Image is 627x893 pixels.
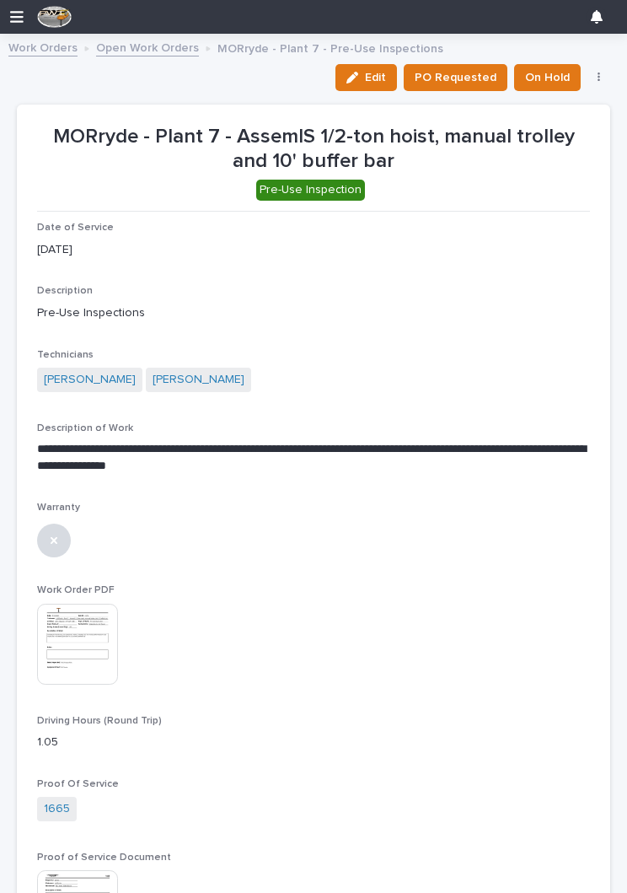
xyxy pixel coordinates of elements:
[37,241,590,259] p: [DATE]
[404,64,507,91] button: PO Requested
[217,38,443,56] p: MORryde - Plant 7 - Pre-Use Inspections
[514,64,581,91] button: On Hold
[37,585,115,595] span: Work Order PDF
[256,180,365,201] div: Pre-Use Inspection
[37,223,114,233] span: Date of Service
[37,853,171,863] span: Proof of Service Document
[37,350,94,360] span: Technicians
[96,37,199,56] a: Open Work Orders
[37,503,80,513] span: Warranty
[415,67,496,88] span: PO Requested
[525,67,570,88] span: On Hold
[37,423,133,433] span: Description of Work
[37,779,119,789] span: Proof Of Service
[37,716,162,726] span: Driving Hours (Round Trip)
[44,800,70,818] a: 1665
[37,304,590,322] p: Pre-Use Inspections
[44,371,136,389] a: [PERSON_NAME]
[335,64,397,91] button: Edit
[365,70,386,85] span: Edit
[8,37,78,56] a: Work Orders
[153,371,244,389] a: [PERSON_NAME]
[37,734,590,751] p: 1.05
[37,286,93,296] span: Description
[37,6,72,28] img: F4NWVRlRhyjtPQOJfFs5
[37,125,590,174] p: MORryde - Plant 7 - AssemIS 1/2-ton hoist, manual trolley and 10' buffer bar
